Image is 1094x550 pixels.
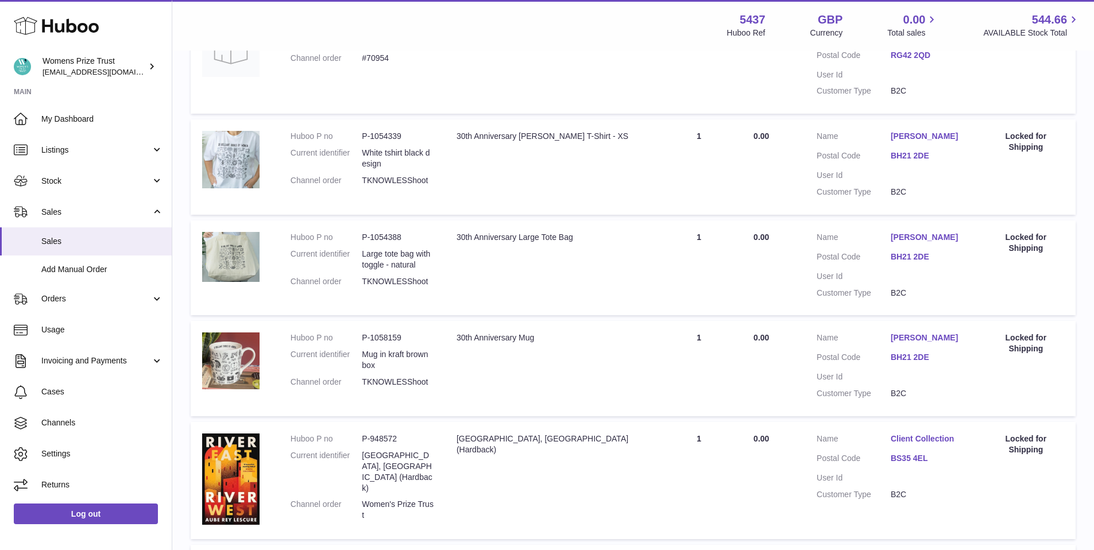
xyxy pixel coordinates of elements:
[42,56,146,78] div: Womens Prize Trust
[656,321,742,416] td: 1
[291,249,362,270] dt: Current identifier
[891,150,965,161] a: BH21 2DE
[457,433,644,455] div: [GEOGRAPHIC_DATA], [GEOGRAPHIC_DATA] (Hardback)
[817,170,891,181] dt: User Id
[362,377,434,388] dd: TKNOWLESShoot
[891,251,965,262] a: BH21 2DE
[41,448,163,459] span: Settings
[810,28,843,38] div: Currency
[817,433,891,447] dt: Name
[291,53,362,64] dt: Channel order
[202,131,260,188] img: 1754924069.jpg
[457,232,644,243] div: 30th Anniversary Large Tote Bag
[817,371,891,382] dt: User Id
[362,499,434,521] dd: Women's Prize Trust
[817,352,891,366] dt: Postal Code
[656,422,742,539] td: 1
[891,131,965,142] a: [PERSON_NAME]
[362,131,434,142] dd: P-1054339
[817,86,891,96] dt: Customer Type
[891,187,965,197] dd: B2C
[41,293,151,304] span: Orders
[891,232,965,243] a: [PERSON_NAME]
[817,232,891,246] dt: Name
[41,207,151,218] span: Sales
[817,332,891,346] dt: Name
[817,69,891,80] dt: User Id
[291,332,362,343] dt: Huboo P no
[291,276,362,287] dt: Channel order
[362,433,434,444] dd: P-948572
[817,388,891,399] dt: Customer Type
[41,264,163,275] span: Add Manual Order
[291,232,362,243] dt: Huboo P no
[656,119,742,215] td: 1
[983,28,1080,38] span: AVAILABLE Stock Total
[41,236,163,247] span: Sales
[753,434,769,443] span: 0.00
[753,333,769,342] span: 0.00
[14,58,31,75] img: info@womensprizeforfiction.co.uk
[202,232,260,282] img: 1755100480.jpg
[817,288,891,299] dt: Customer Type
[362,276,434,287] dd: TKNOWLESShoot
[42,67,169,76] span: [EMAIL_ADDRESS][DOMAIN_NAME]
[362,332,434,343] dd: P-1058159
[891,86,965,96] dd: B2C
[988,433,1064,455] div: Locked for Shipping
[817,50,891,64] dt: Postal Code
[202,433,260,525] img: 1707834352.jpeg
[891,50,965,61] a: RG42 2QD
[891,388,965,399] dd: B2C
[818,12,842,28] strong: GBP
[362,450,434,494] dd: [GEOGRAPHIC_DATA], [GEOGRAPHIC_DATA] (Hardback)
[41,114,163,125] span: My Dashboard
[362,175,434,186] dd: TKNOWLESShoot
[988,332,1064,354] div: Locked for Shipping
[887,12,938,38] a: 0.00 Total sales
[202,332,260,389] img: 54371758011859.jpg
[362,349,434,371] dd: Mug in kraft brown box
[362,232,434,243] dd: P-1054388
[1032,12,1067,28] span: 544.66
[817,271,891,282] dt: User Id
[817,453,891,467] dt: Postal Code
[656,8,742,114] td: 1
[817,187,891,197] dt: Customer Type
[362,249,434,270] dd: Large tote bag with toggle - natural
[41,479,163,490] span: Returns
[41,417,163,428] span: Channels
[291,450,362,494] dt: Current identifier
[753,131,769,141] span: 0.00
[41,324,163,335] span: Usage
[291,499,362,521] dt: Channel order
[362,148,434,169] dd: White tshirt black design
[891,489,965,500] dd: B2C
[891,288,965,299] dd: B2C
[291,349,362,371] dt: Current identifier
[41,145,151,156] span: Listings
[817,251,891,265] dt: Postal Code
[14,503,158,524] a: Log out
[727,28,766,38] div: Huboo Ref
[817,489,891,500] dt: Customer Type
[291,148,362,169] dt: Current identifier
[291,433,362,444] dt: Huboo P no
[291,175,362,186] dt: Channel order
[988,131,1064,153] div: Locked for Shipping
[362,53,434,64] dd: #70954
[753,233,769,242] span: 0.00
[891,332,965,343] a: [PERSON_NAME]
[903,12,926,28] span: 0.00
[291,131,362,142] dt: Huboo P no
[457,332,644,343] div: 30th Anniversary Mug
[988,232,1064,254] div: Locked for Shipping
[291,377,362,388] dt: Channel order
[891,453,965,464] a: BS35 4EL
[457,131,644,142] div: 30th Anniversary [PERSON_NAME] T-Shirt - XS
[41,176,151,187] span: Stock
[887,28,938,38] span: Total sales
[817,131,891,145] dt: Name
[41,355,151,366] span: Invoicing and Payments
[817,472,891,483] dt: User Id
